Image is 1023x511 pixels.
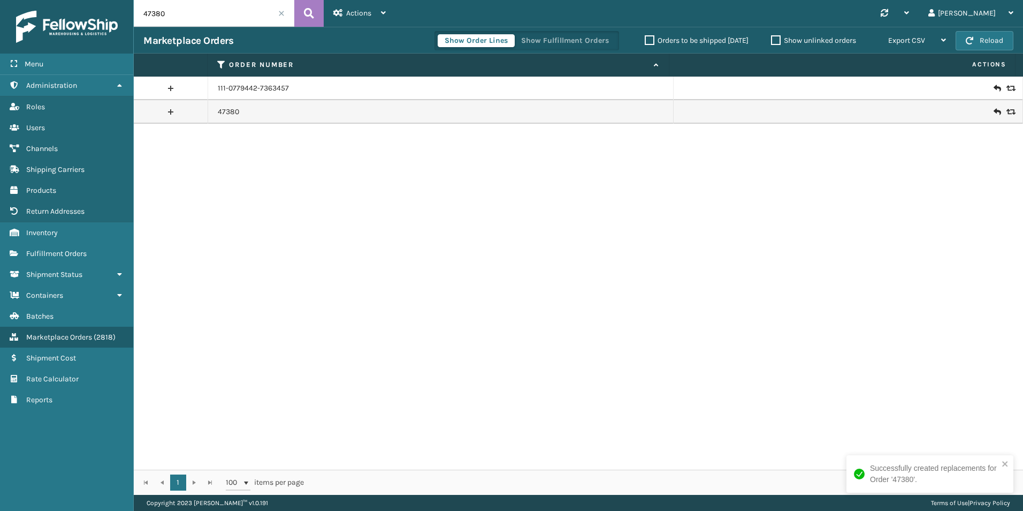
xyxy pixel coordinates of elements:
[218,83,289,94] a: 111-0779442-7363457
[888,36,925,45] span: Export CSV
[994,83,1000,94] i: Create Return Label
[26,186,56,195] span: Products
[26,354,76,363] span: Shipment Cost
[26,144,58,153] span: Channels
[226,477,242,488] span: 100
[1002,460,1009,470] button: close
[26,165,85,174] span: Shipping Carriers
[771,36,856,45] label: Show unlinked orders
[170,475,186,491] a: 1
[26,81,77,90] span: Administration
[26,123,45,132] span: Users
[26,270,82,279] span: Shipment Status
[645,36,749,45] label: Orders to be shipped [DATE]
[514,34,616,47] button: Show Fulfillment Orders
[994,107,1000,117] i: Create Return Label
[147,495,268,511] p: Copyright 2023 [PERSON_NAME]™ v 1.0.191
[319,477,1011,488] div: 1 - 2 of 2 items
[218,107,239,117] a: 47380
[26,395,52,404] span: Reports
[870,463,998,485] div: Successfully created replacements for Order '47380'.
[346,9,371,18] span: Actions
[226,475,304,491] span: items per page
[26,291,63,300] span: Containers
[26,249,87,258] span: Fulfillment Orders
[94,333,116,342] span: ( 2818 )
[26,102,45,111] span: Roles
[1006,108,1013,116] i: Replace
[438,34,515,47] button: Show Order Lines
[26,312,54,321] span: Batches
[1006,85,1013,92] i: Replace
[25,59,43,69] span: Menu
[229,60,648,70] label: Order Number
[16,11,118,43] img: logo
[26,228,58,237] span: Inventory
[956,31,1013,50] button: Reload
[26,333,92,342] span: Marketplace Orders
[673,56,1013,73] span: Actions
[26,374,79,384] span: Rate Calculator
[143,34,233,47] h3: Marketplace Orders
[26,207,85,216] span: Return Addresses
